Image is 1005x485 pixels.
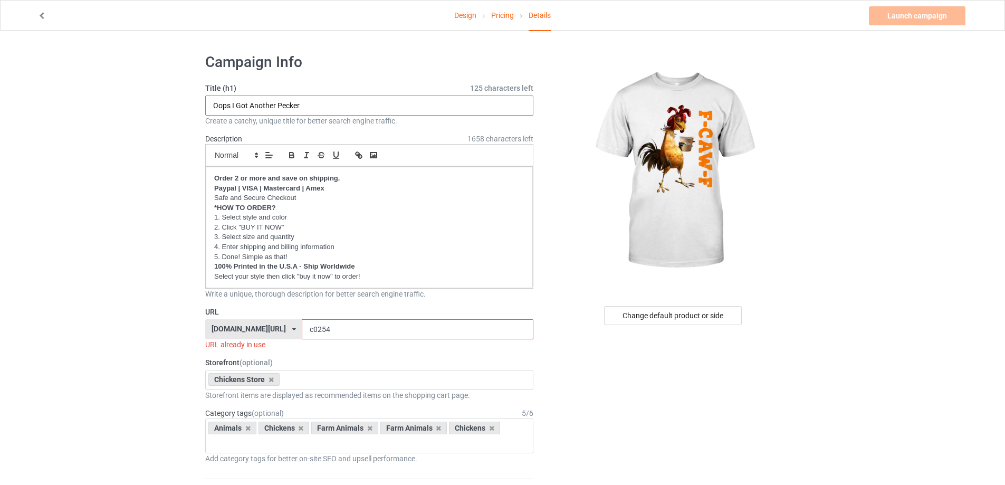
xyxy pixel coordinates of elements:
[205,357,533,368] label: Storefront
[205,390,533,401] div: Storefront items are displayed as recommended items on the shopping cart page.
[259,422,310,434] div: Chickens
[205,453,533,464] div: Add category tags for better on-site SEO and upsell performance.
[208,373,280,386] div: Chickens Store
[529,1,551,31] div: Details
[214,193,524,203] p: Safe and Secure Checkout
[214,204,276,212] strong: *HOW TO ORDER?
[205,339,533,350] div: URL already in use
[212,325,286,332] div: [DOMAIN_NAME][URL]
[252,409,284,417] span: (optional)
[214,184,324,192] strong: Paypal | VISA | Mastercard | Amex
[311,422,378,434] div: Farm Animals
[214,272,524,282] p: Select your style then click "buy it now" to order!
[214,223,524,233] p: 2. Click "BUY IT NOW"
[214,174,340,182] strong: Order 2 or more and save on shipping.
[604,306,742,325] div: Change default product or side
[205,135,242,143] label: Description
[214,242,524,252] p: 4. Enter shipping and billing information
[205,83,533,93] label: Title (h1)
[205,53,533,72] h1: Campaign Info
[205,116,533,126] div: Create a catchy, unique title for better search engine traffic.
[491,1,514,30] a: Pricing
[208,422,256,434] div: Animals
[205,408,284,419] label: Category tags
[380,422,447,434] div: Farm Animals
[522,408,533,419] div: 5 / 6
[467,134,533,144] span: 1658 characters left
[214,252,524,262] p: 5. Done! Simple as that!
[449,422,500,434] div: Chickens
[240,358,273,367] span: (optional)
[470,83,533,93] span: 125 characters left
[214,232,524,242] p: 3. Select size and quantity
[454,1,476,30] a: Design
[205,289,533,299] div: Write a unique, thorough description for better search engine traffic.
[205,307,533,317] label: URL
[214,262,355,270] strong: 100% Printed in the U.S.A - Ship Worldwide
[214,213,524,223] p: 1. Select style and color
